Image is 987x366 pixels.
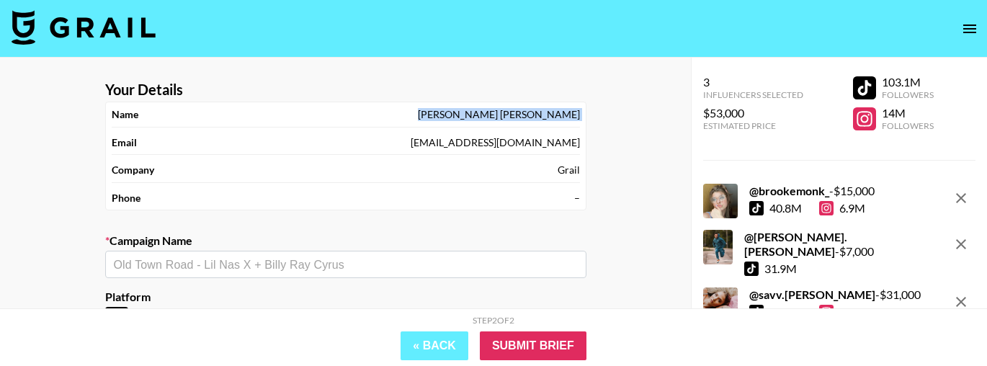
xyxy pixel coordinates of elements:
input: Submit Brief [480,331,586,360]
button: « Back [401,331,468,360]
div: [EMAIL_ADDRESS][DOMAIN_NAME] [411,136,580,149]
div: – [574,192,580,205]
div: 103.1M [882,75,934,89]
div: $53,000 [703,106,803,120]
div: - $ 7,000 [744,230,944,259]
button: remove [947,287,975,316]
strong: Phone [112,192,140,205]
div: 31.9M [764,262,797,276]
div: Followers [882,120,934,131]
button: remove [947,184,975,213]
div: Grail [558,164,580,177]
strong: Company [112,164,154,177]
div: TikTok [105,307,586,330]
strong: @ [PERSON_NAME].[PERSON_NAME] [744,230,847,258]
label: Platform [105,290,586,304]
input: Old Town Road - Lil Nas X + Billy Ray Cyrus [114,256,578,273]
div: Influencers Selected [703,89,803,100]
img: TikTok [105,307,128,330]
strong: Name [112,108,138,121]
label: Campaign Name [105,233,586,248]
strong: @ savv.[PERSON_NAME] [749,287,875,301]
div: 14M [882,106,934,120]
div: 30.4M [769,305,802,319]
button: open drawer [955,14,984,43]
div: 40.8M [769,201,802,215]
div: 7.1M [819,305,865,319]
div: Followers [882,89,934,100]
strong: Email [112,136,137,149]
div: - $ 15,000 [749,184,875,198]
div: 3 [703,75,803,89]
strong: Your Details [105,81,183,99]
div: 6.9M [819,201,865,215]
div: - $ 31,000 [749,287,921,302]
div: [PERSON_NAME] [PERSON_NAME] [418,108,580,121]
button: remove [947,230,975,259]
div: Step 2 of 2 [473,315,514,326]
img: Grail Talent [12,10,156,45]
div: Estimated Price [703,120,803,131]
strong: @ brookemonk_ [749,184,829,197]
